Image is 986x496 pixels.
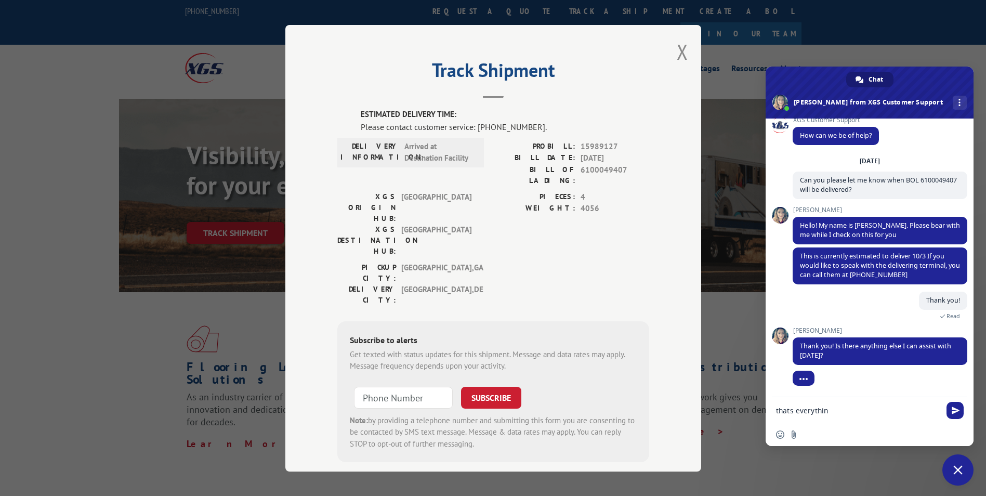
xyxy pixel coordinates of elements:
span: 4056 [581,203,649,215]
span: Send [946,402,964,419]
span: Send a file [790,430,798,439]
label: ESTIMATED DELIVERY TIME: [361,109,649,121]
span: Can you please let me know when BOL 6100049407 will be delivered? [800,176,957,194]
label: BILL OF LADING: [493,164,575,186]
span: Insert an emoji [776,430,784,439]
span: This is currently estimated to deliver 10/3 If you would like to speak with the delivering termin... [800,252,960,279]
span: [PERSON_NAME] [793,327,967,334]
div: Close chat [942,454,974,486]
span: How can we be of help? [800,131,872,140]
span: Chat [869,72,883,87]
div: Get texted with status updates for this shipment. Message and data rates may apply. Message frequ... [350,348,637,372]
div: [DATE] [860,158,880,164]
label: BILL DATE: [493,152,575,164]
div: More channels [953,96,967,110]
button: Close modal [677,38,688,66]
label: XGS ORIGIN HUB: [337,191,396,224]
span: [GEOGRAPHIC_DATA] [401,224,471,256]
span: 6100049407 [581,164,649,186]
span: Hello! My name is [PERSON_NAME]. Please bear with me while I check on this for you [800,221,960,239]
span: Read [946,312,960,320]
span: Thank you! Is there anything else I can assist with [DATE]? [800,342,951,360]
span: [GEOGRAPHIC_DATA] , GA [401,262,471,283]
div: Please contact customer service: [PHONE_NUMBER]. [361,120,649,133]
span: Thank you! [926,296,960,305]
button: SUBSCRIBE [461,386,521,408]
div: Subscribe to alerts [350,333,637,348]
label: DELIVERY INFORMATION: [340,140,399,164]
span: 4 [581,191,649,203]
span: XGS Customer Support [793,116,879,124]
span: [DATE] [581,152,649,164]
span: [PERSON_NAME] [793,206,967,214]
label: XGS DESTINATION HUB: [337,224,396,256]
label: PICKUP CITY: [337,262,396,283]
span: 15989127 [581,140,649,152]
input: Phone Number [354,386,453,408]
div: by providing a telephone number and submitting this form you are consenting to be contacted by SM... [350,414,637,450]
strong: Note: [350,415,368,425]
label: DELIVERY CITY: [337,283,396,305]
span: [GEOGRAPHIC_DATA] [401,191,471,224]
label: PIECES: [493,191,575,203]
textarea: Compose your message... [776,406,940,415]
h2: Track Shipment [337,63,649,83]
label: WEIGHT: [493,203,575,215]
span: [GEOGRAPHIC_DATA] , DE [401,283,471,305]
div: Chat [846,72,893,87]
label: PROBILL: [493,140,575,152]
span: Arrived at Destination Facility [404,140,475,164]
